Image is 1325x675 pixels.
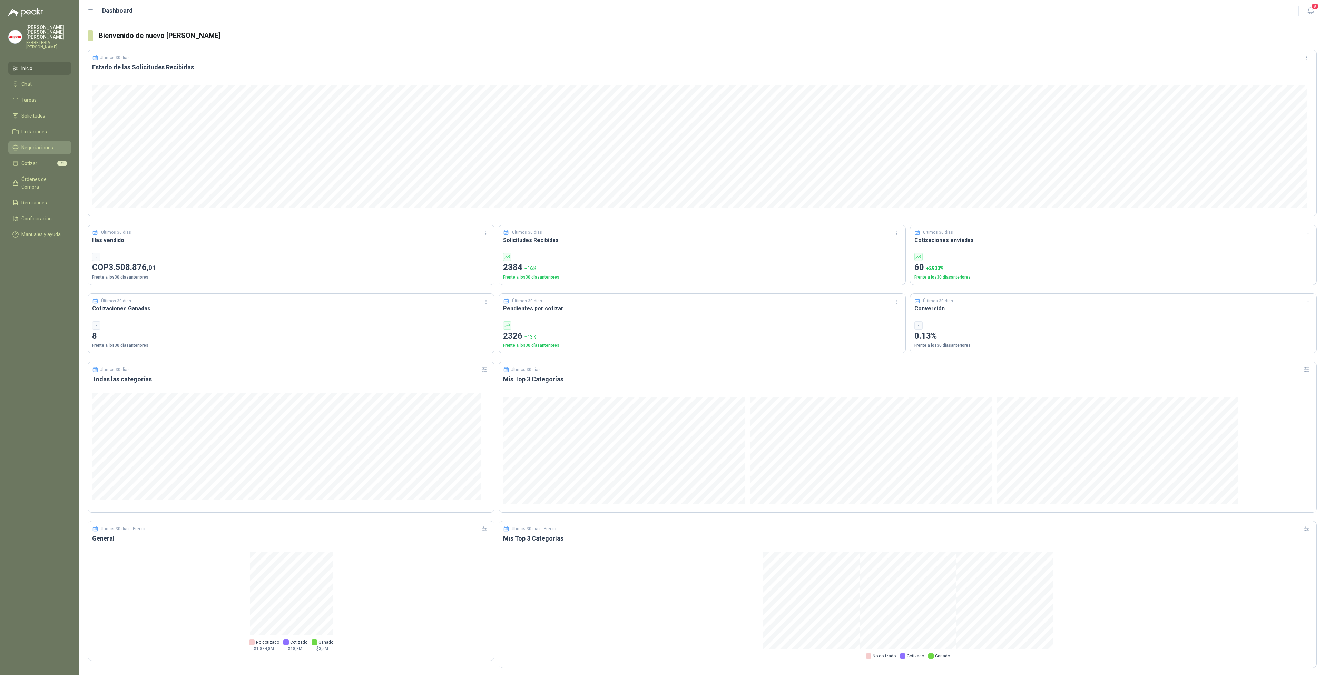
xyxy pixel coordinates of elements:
[503,342,901,349] p: Frente a los 30 días anteriores
[914,274,1312,281] p: Frente a los 30 días anteriores
[503,236,901,244] h3: Solicitudes Recibidas
[8,125,71,138] a: Licitaciones
[503,330,901,343] p: 2326
[21,215,52,222] span: Configuración
[316,646,328,652] span: $ 3,5M
[8,196,71,209] a: Remisiones
[8,62,71,75] a: Inicio
[21,80,32,88] span: Chat
[8,78,71,91] a: Chat
[8,8,43,17] img: Logo peakr
[923,298,953,304] p: Últimos 30 días
[21,112,45,120] span: Solicitudes
[100,526,145,531] p: Últimos 30 días | Precio
[21,199,47,206] span: Remisiones
[503,534,1312,543] h3: Mis Top 3 Categorías
[524,334,537,340] span: + 13 %
[92,534,490,543] h3: General
[92,330,490,343] p: 8
[101,298,131,304] p: Últimos 30 días
[914,321,923,330] div: -
[21,175,65,191] span: Órdenes de Compra
[503,274,901,281] p: Frente a los 30 días anteriores
[8,212,71,225] a: Configuración
[92,342,490,349] p: Frente a los 30 días anteriores
[102,6,133,16] h1: Dashboard
[99,30,1317,41] h3: Bienvenido de nuevo [PERSON_NAME]
[926,265,944,271] span: + 2900 %
[288,646,302,652] span: $ 18,8M
[21,64,32,72] span: Inicio
[92,63,1312,71] h3: Estado de las Solicitudes Recibidas
[254,646,274,652] span: $ 1.884,8M
[503,304,901,313] h3: Pendientes por cotizar
[914,342,1312,349] p: Frente a los 30 días anteriores
[8,173,71,193] a: Órdenes de Compra
[26,25,71,39] p: [PERSON_NAME] [PERSON_NAME] [PERSON_NAME]
[512,229,542,236] p: Últimos 30 días
[511,367,541,372] p: Últimos 30 días
[92,304,490,313] h3: Cotizaciones Ganadas
[914,304,1312,313] h3: Conversión
[511,526,556,531] p: Últimos 30 días | Precio
[914,236,1312,244] h3: Cotizaciones enviadas
[512,298,542,304] p: Últimos 30 días
[92,375,490,383] h3: Todas las categorías
[8,109,71,122] a: Solicitudes
[21,96,37,104] span: Tareas
[92,236,490,244] h3: Has vendido
[57,161,67,166] span: 71
[101,229,131,236] p: Últimos 30 días
[92,253,100,261] div: -
[21,231,61,238] span: Manuales y ayuda
[100,367,130,372] p: Últimos 30 días
[8,93,71,107] a: Tareas
[503,261,901,274] p: 2384
[914,330,1312,343] p: 0.13%
[100,55,130,60] p: Últimos 30 días
[92,321,100,330] div: -
[8,141,71,154] a: Negociaciones
[1304,5,1317,17] button: 8
[109,262,156,272] span: 3.508.876
[21,144,53,151] span: Negociaciones
[21,128,47,135] span: Licitaciones
[92,274,490,281] p: Frente a los 30 días anteriores
[524,265,537,271] span: + 16 %
[9,30,22,43] img: Company Logo
[503,375,1312,383] h3: Mis Top 3 Categorías
[923,229,953,236] p: Últimos 30 días
[21,160,37,167] span: Cotizar
[1311,3,1319,10] span: 8
[92,261,490,274] p: COP
[8,228,71,241] a: Manuales y ayuda
[147,264,156,272] span: ,01
[26,41,71,49] p: FERRETERIA [PERSON_NAME]
[8,157,71,170] a: Cotizar71
[914,261,1312,274] p: 60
